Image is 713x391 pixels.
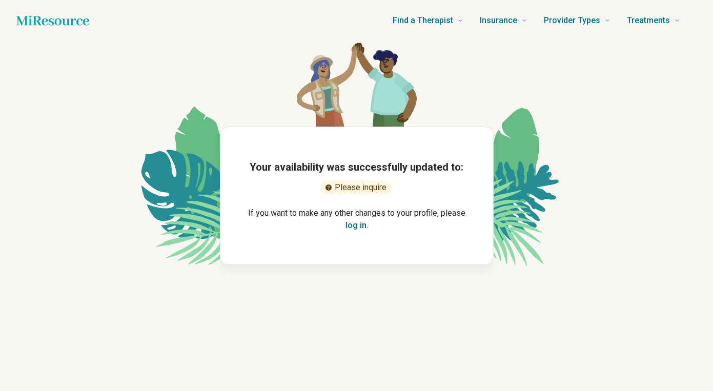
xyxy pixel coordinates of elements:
[480,13,517,28] span: Insurance
[237,207,477,232] p: If you want to make any other changes to your profile, please .
[627,13,670,28] span: Treatments
[393,13,453,28] span: Find a Therapist
[544,13,600,28] span: Provider Types
[320,180,393,195] div: Please inquire
[16,10,89,31] a: Home page
[345,219,366,232] button: log in
[250,160,463,174] h1: Your availability was successfully updated to:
